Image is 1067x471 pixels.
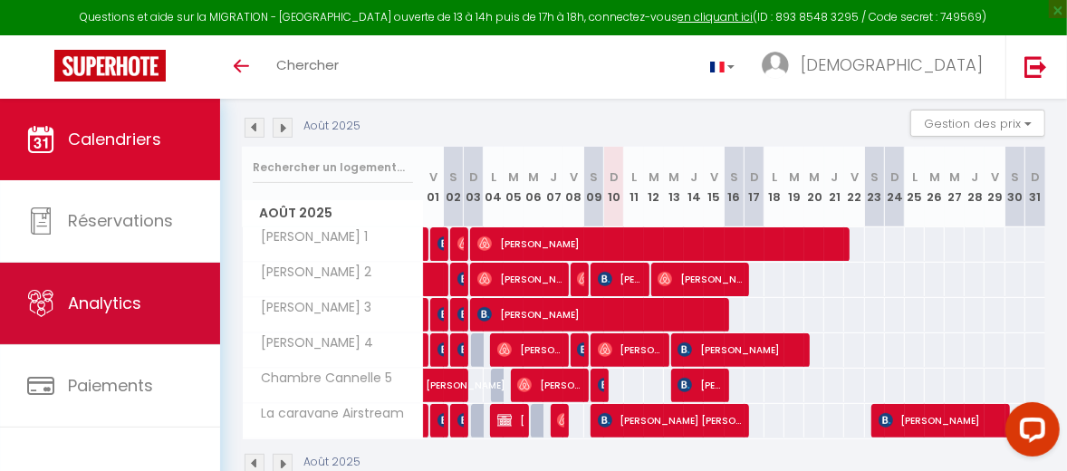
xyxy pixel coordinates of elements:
a: [PERSON_NAME] [417,369,437,403]
th: 21 [824,147,844,227]
th: 31 [1025,147,1045,227]
span: [PERSON_NAME] [477,226,842,261]
span: [DEMOGRAPHIC_DATA] [801,53,983,76]
abbr: M [789,168,800,186]
th: 24 [885,147,905,227]
th: 15 [704,147,724,227]
span: [PERSON_NAME] [598,332,664,367]
span: [DEMOGRAPHIC_DATA] Propriétaire [497,403,524,437]
span: [PERSON_NAME] 4 [245,333,379,353]
abbr: L [631,168,637,186]
span: [PERSON_NAME] [598,368,604,402]
th: 17 [745,147,764,227]
th: 06 [524,147,543,227]
abbr: D [610,168,619,186]
span: [PERSON_NAME] [457,332,464,367]
abbr: L [912,168,918,186]
span: [PERSON_NAME] [PERSON_NAME] [598,403,744,437]
th: 03 [464,147,484,227]
th: 09 [584,147,604,227]
span: [PERSON_NAME] [457,226,464,261]
abbr: S [590,168,598,186]
th: 23 [865,147,885,227]
iframe: LiveChat chat widget [991,395,1067,471]
span: [PERSON_NAME] [477,262,563,296]
abbr: S [730,168,738,186]
abbr: M [508,168,519,186]
abbr: S [870,168,879,186]
th: 19 [784,147,804,227]
abbr: L [772,168,777,186]
span: Paiements [68,374,153,397]
abbr: D [890,168,899,186]
span: [PERSON_NAME] [577,262,583,296]
abbr: M [809,168,820,186]
th: 27 [945,147,965,227]
span: [PERSON_NAME] [598,262,644,296]
p: Août 2025 [303,454,360,471]
th: 10 [604,147,624,227]
th: 04 [484,147,504,227]
span: [PERSON_NAME] 1 [245,227,373,247]
th: 26 [925,147,945,227]
span: [PERSON_NAME] [517,368,583,402]
p: Août 2025 [303,118,360,135]
th: 22 [844,147,864,227]
span: Août 2025 [243,200,423,226]
span: [PERSON_NAME] [577,332,583,367]
span: [PERSON_NAME] [678,332,803,367]
input: Rechercher un logement... [253,151,413,184]
img: ... [762,52,789,79]
th: 30 [1005,147,1025,227]
th: 11 [624,147,644,227]
th: 01 [424,147,444,227]
abbr: J [690,168,697,186]
abbr: M [528,168,539,186]
img: Super Booking [54,50,166,82]
span: [PERSON_NAME] [437,403,444,437]
span: Calendriers [68,128,161,150]
th: 08 [563,147,583,227]
a: [PERSON_NAME] [417,404,426,438]
th: 25 [905,147,925,227]
span: [PERSON_NAME] [678,368,724,402]
span: Réservations [68,209,173,232]
th: 12 [644,147,664,227]
span: [PERSON_NAME] [457,297,464,332]
th: 05 [504,147,524,227]
span: [PERSON_NAME] [497,332,563,367]
span: [PERSON_NAME] [658,262,744,296]
th: 28 [965,147,985,227]
abbr: D [469,168,478,186]
span: [PERSON_NAME] [437,332,444,367]
abbr: J [971,168,978,186]
th: 18 [764,147,784,227]
span: [PERSON_NAME] [437,226,444,261]
th: 20 [804,147,824,227]
span: [PERSON_NAME] 2 [245,263,377,283]
abbr: M [649,168,659,186]
abbr: J [550,168,557,186]
span: [PERSON_NAME] [426,359,509,393]
th: 14 [684,147,704,227]
a: [PERSON_NAME] [417,298,426,332]
a: ... [DEMOGRAPHIC_DATA] [748,35,1005,99]
img: logout [1024,55,1047,78]
span: [PERSON_NAME] [557,403,563,437]
span: [PERSON_NAME] [879,403,1005,437]
th: 29 [985,147,1005,227]
th: 13 [664,147,684,227]
span: [PERSON_NAME] [457,403,464,437]
span: [PERSON_NAME] 3 [245,298,377,318]
abbr: M [929,168,940,186]
span: Chambre Cannelle 5 [245,369,398,389]
abbr: S [1011,168,1019,186]
span: [PERSON_NAME] [477,297,723,332]
th: 02 [444,147,464,227]
th: 07 [543,147,563,227]
span: Orsolya Desert Gyepes [437,297,444,332]
abbr: D [750,168,759,186]
a: Chercher [263,35,352,99]
abbr: V [851,168,859,186]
